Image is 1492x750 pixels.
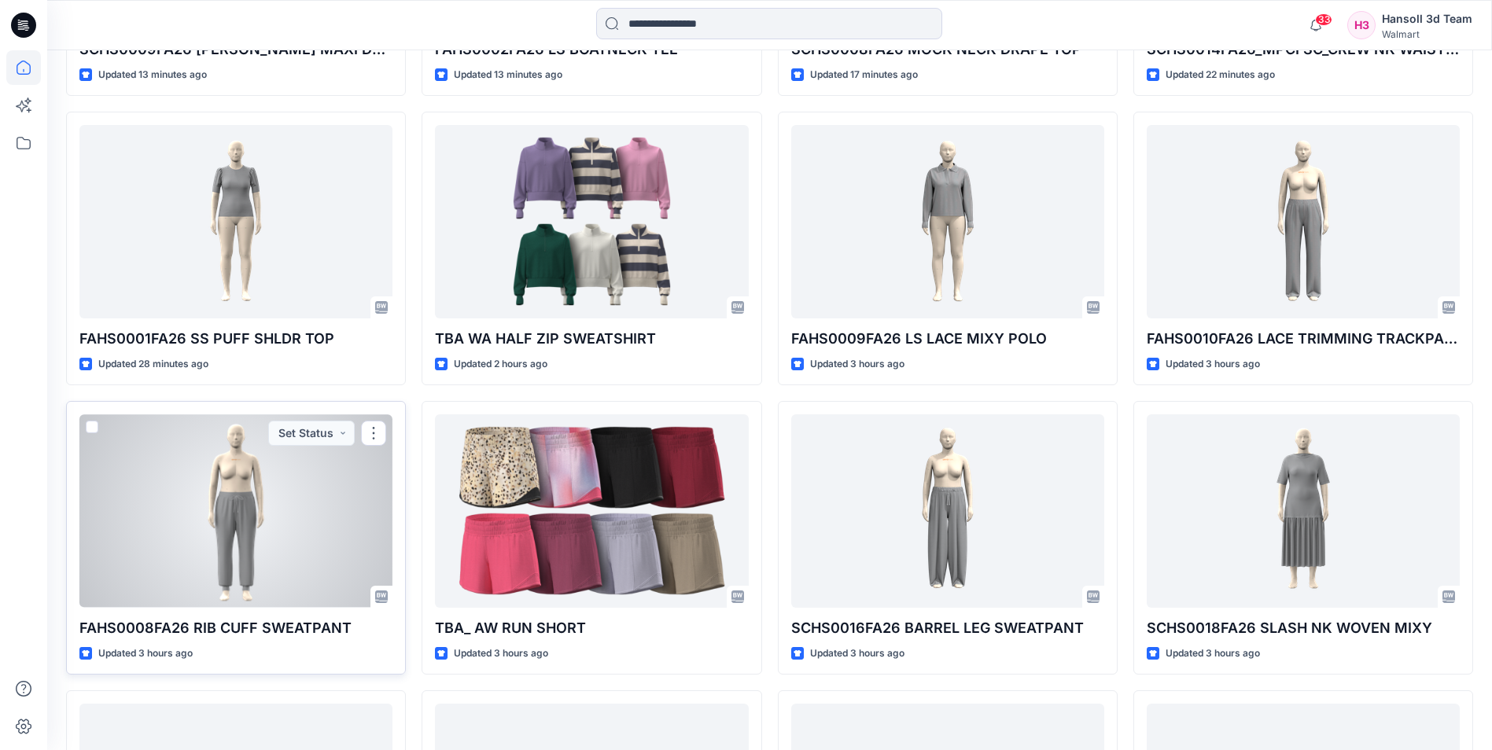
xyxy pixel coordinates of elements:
[435,328,748,350] p: TBA WA HALF ZIP SWEATSHIRT
[1166,356,1260,373] p: Updated 3 hours ago
[454,356,547,373] p: Updated 2 hours ago
[1147,328,1460,350] p: FAHS0010FA26 LACE TRIMMING TRACKPANT
[79,617,392,639] p: FAHS0008FA26 RIB CUFF SWEATPANT
[454,645,548,662] p: Updated 3 hours ago
[810,67,918,83] p: Updated 17 minutes ago
[79,414,392,607] a: FAHS0008FA26 RIB CUFF SWEATPANT
[98,67,207,83] p: Updated 13 minutes ago
[1147,125,1460,318] a: FAHS0010FA26 LACE TRIMMING TRACKPANT
[435,125,748,318] a: TBA WA HALF ZIP SWEATSHIRT
[98,356,208,373] p: Updated 28 minutes ago
[1166,67,1275,83] p: Updated 22 minutes ago
[810,356,904,373] p: Updated 3 hours ago
[1315,13,1332,26] span: 33
[791,328,1104,350] p: FAHS0009FA26 LS LACE MIXY POLO
[810,645,904,662] p: Updated 3 hours ago
[1166,645,1260,662] p: Updated 3 hours ago
[791,414,1104,607] a: SCHS0016FA26 BARREL LEG SWEATPANT
[435,414,748,607] a: TBA_ AW RUN SHORT
[79,328,392,350] p: FAHS0001FA26 SS PUFF SHLDR TOP
[79,125,392,318] a: FAHS0001FA26 SS PUFF SHLDR TOP
[791,125,1104,318] a: FAHS0009FA26 LS LACE MIXY POLO
[1382,28,1472,40] div: Walmart
[98,645,193,662] p: Updated 3 hours ago
[791,617,1104,639] p: SCHS0016FA26 BARREL LEG SWEATPANT
[1347,11,1376,39] div: H3
[1147,414,1460,607] a: SCHS0018FA26 SLASH NK WOVEN MIXY
[454,67,562,83] p: Updated 13 minutes ago
[1147,617,1460,639] p: SCHS0018FA26 SLASH NK WOVEN MIXY
[1382,9,1472,28] div: Hansoll 3d Team
[435,617,748,639] p: TBA_ AW RUN SHORT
